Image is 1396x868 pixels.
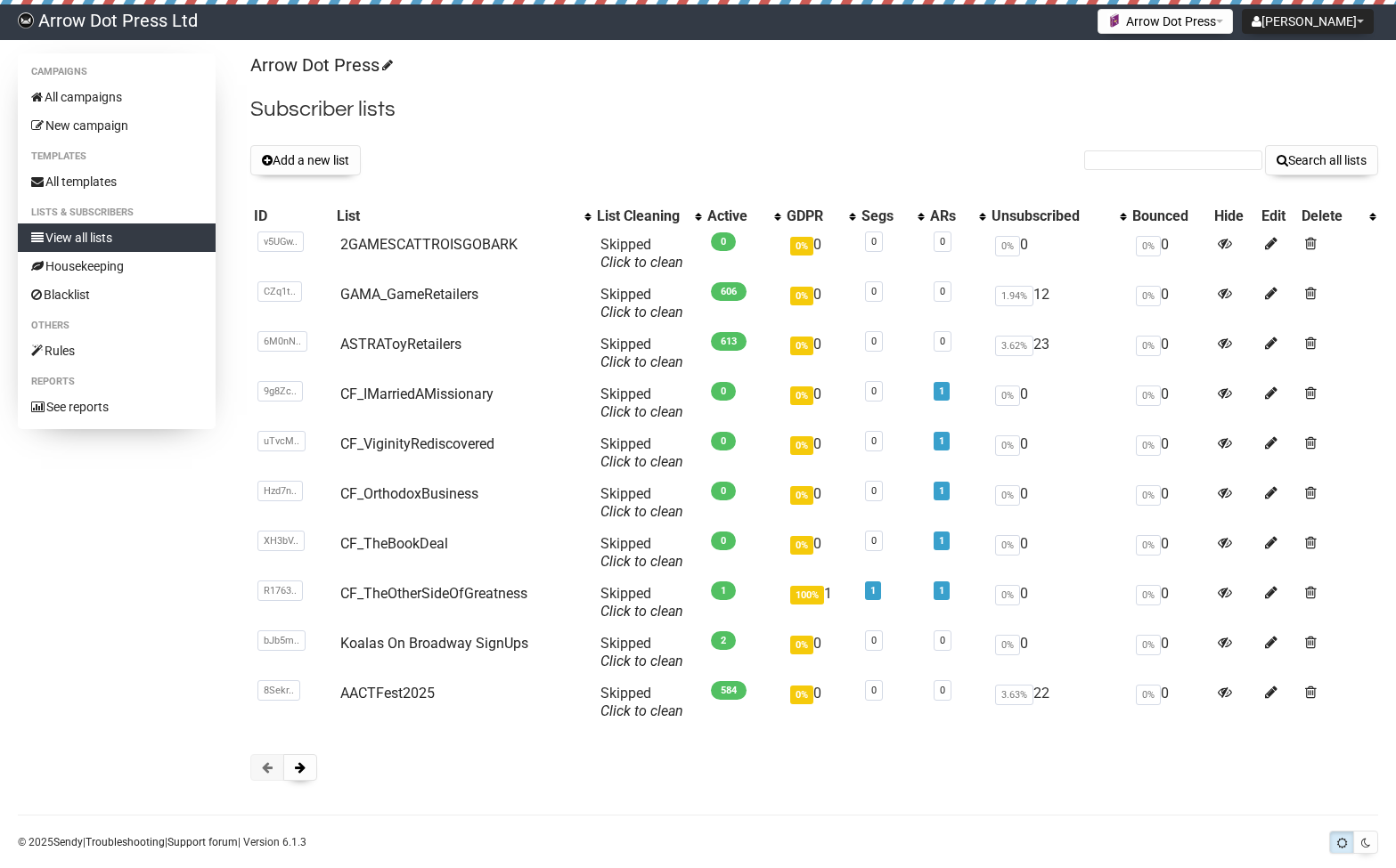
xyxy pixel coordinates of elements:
[167,836,238,848] a: Support forum
[600,453,683,470] a: Click to clean
[86,836,165,848] a: Troubleshooting
[18,111,216,140] a: New campaign
[257,331,307,352] span: 6M0nN..
[988,478,1130,528] td: 0
[593,204,704,229] th: List Cleaning: No sort applied, activate to apply an ascending sort
[18,315,216,337] li: Others
[995,685,1033,705] span: 3.63%
[988,279,1130,329] td: 12
[1129,378,1211,428] td: 0
[600,635,683,669] span: Skipped
[1136,535,1161,556] span: 0%
[18,337,216,365] a: Rules
[927,204,987,229] th: ARs: No sort applied, activate to apply an ascending sort
[340,236,518,253] a: 2GAMESCATTROISGOBARK
[988,378,1130,428] td: 0
[333,204,594,229] th: List: No sort applied, activate to apply an ascending sort
[600,254,683,271] a: Click to clean
[600,535,683,570] span: Skipped
[600,336,683,370] span: Skipped
[995,286,1033,306] span: 1.94%
[250,54,390,76] a: Arrow Dot Press
[340,385,494,402] a: CF_IMarriedAMissionary
[940,685,945,696] a: 0
[257,431,306,451] span: uTvcM..
[337,207,576,225] div: List
[1129,677,1211,727] td: 0
[711,482,736,500] span: 0
[988,528,1130,578] td: 0
[18,167,216,196] a: All templates
[988,204,1130,229] th: Unsubscribed: No sort applied, activate to apply an ascending sort
[1136,585,1161,605] span: 0%
[254,207,330,225] div: ID
[600,585,683,620] span: Skipped
[340,535,448,552] a: CF_TheBookDeal
[1265,145,1378,175] button: Search all lists
[257,281,302,302] span: CZq1t..
[790,287,813,305] span: 0%
[600,553,683,570] a: Click to clean
[597,207,686,225] div: List Cleaning
[1136,236,1161,256] span: 0%
[1129,478,1211,528] td: 0
[1129,204,1211,229] th: Bounced: No sort applied, sorting is disabled
[790,486,813,505] span: 0%
[600,403,683,420] a: Click to clean
[250,145,361,175] button: Add a new list
[930,207,969,225] div: ARs
[1129,628,1211,677] td: 0
[871,535,877,547] a: 0
[600,653,683,669] a: Click to clean
[340,685,435,702] a: AACTFest2025
[340,585,527,602] a: CF_TheOtherSideOfGreatness
[1261,207,1294,225] div: Edit
[600,385,683,420] span: Skipped
[939,585,944,596] a: 1
[711,581,736,600] span: 1
[790,436,813,455] span: 0%
[707,207,765,225] div: Active
[1298,204,1378,229] th: Delete: No sort applied, activate to apply an ascending sort
[871,286,877,297] a: 0
[53,836,83,848] a: Sendy
[783,528,858,578] td: 0
[787,207,840,225] div: GDPR
[1214,207,1254,225] div: Hide
[711,332,747,351] span: 613
[995,535,1020,556] span: 0%
[18,146,216,167] li: Templates
[783,478,858,528] td: 0
[861,207,909,225] div: Segs
[257,680,300,701] span: 8Sekr..
[783,677,858,727] td: 0
[783,204,858,229] th: GDPR: No sort applied, activate to apply an ascending sort
[1136,685,1161,705] span: 0%
[939,485,944,497] a: 1
[939,385,944,397] a: 1
[1129,279,1211,329] td: 0
[600,286,683,320] span: Skipped
[1211,204,1258,229] th: Hide: No sort applied, sorting is disabled
[600,685,683,719] span: Skipped
[988,578,1130,628] td: 0
[871,685,877,696] a: 0
[1136,286,1161,306] span: 0%
[790,337,813,355] span: 0%
[704,204,783,229] th: Active: No sort applied, activate to apply an ascending sort
[1107,13,1122,28] img: 1.jpg
[1136,485,1161,506] span: 0%
[1129,528,1211,578] td: 0
[1129,428,1211,478] td: 0
[940,286,945,297] a: 0
[600,503,683,520] a: Click to clean
[783,378,858,428] td: 0
[939,435,944,447] a: 1
[988,428,1130,478] td: 0
[711,681,747,700] span: 584
[18,12,34,28] img: fded777e35a88287280fc2587d35fe1d
[870,585,876,596] a: 1
[858,204,927,229] th: Segs: No sort applied, activate to apply an ascending sort
[871,435,877,447] a: 0
[1129,329,1211,378] td: 0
